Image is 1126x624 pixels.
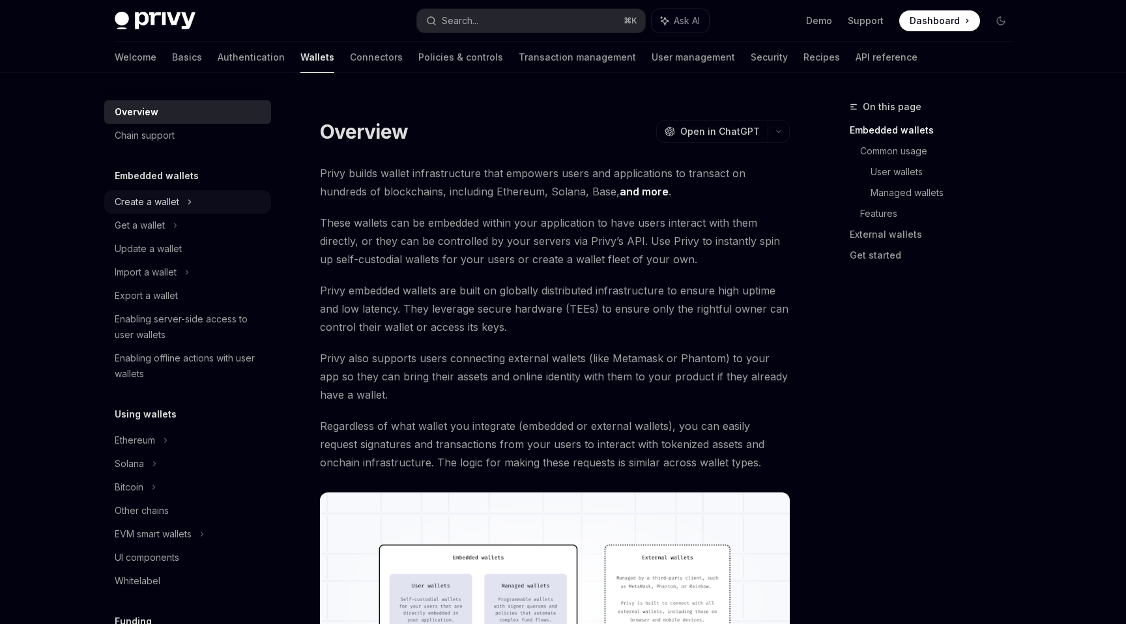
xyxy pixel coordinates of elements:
[115,42,156,73] a: Welcome
[300,42,334,73] a: Wallets
[442,13,478,29] div: Search...
[172,42,202,73] a: Basics
[115,264,177,280] div: Import a wallet
[104,237,271,261] a: Update a wallet
[871,162,1022,182] a: User wallets
[115,218,165,233] div: Get a wallet
[418,42,503,73] a: Policies & controls
[115,456,144,472] div: Solana
[856,42,917,73] a: API reference
[115,194,179,210] div: Create a wallet
[104,124,271,147] a: Chain support
[115,241,182,257] div: Update a wallet
[850,120,1022,141] a: Embedded wallets
[674,14,700,27] span: Ask AI
[115,550,179,565] div: UI components
[620,185,669,199] a: and more
[320,164,790,201] span: Privy builds wallet infrastructure that empowers users and applications to transact on hundreds o...
[860,141,1022,162] a: Common usage
[990,10,1011,31] button: Toggle dark mode
[115,168,199,184] h5: Embedded wallets
[115,526,192,542] div: EVM smart wallets
[320,120,408,143] h1: Overview
[104,307,271,347] a: Enabling server-side access to user wallets
[104,569,271,593] a: Whitelabel
[104,499,271,522] a: Other chains
[656,121,768,143] button: Open in ChatGPT
[519,42,636,73] a: Transaction management
[115,503,169,518] div: Other chains
[104,100,271,124] a: Overview
[115,104,158,120] div: Overview
[850,224,1022,245] a: External wallets
[652,42,735,73] a: User management
[860,203,1022,224] a: Features
[863,99,921,115] span: On this page
[624,16,637,26] span: ⌘ K
[806,14,832,27] a: Demo
[850,245,1022,266] a: Get started
[115,573,160,589] div: Whitelabel
[871,182,1022,203] a: Managed wallets
[910,14,960,27] span: Dashboard
[803,42,840,73] a: Recipes
[104,347,271,386] a: Enabling offline actions with user wallets
[115,350,263,382] div: Enabling offline actions with user wallets
[320,214,790,268] span: These wallets can be embedded within your application to have users interact with them directly, ...
[320,417,790,472] span: Regardless of what wallet you integrate (embedded or external wallets), you can easily request si...
[680,125,760,138] span: Open in ChatGPT
[115,479,143,495] div: Bitcoin
[104,284,271,307] a: Export a wallet
[115,12,195,30] img: dark logo
[115,128,175,143] div: Chain support
[104,546,271,569] a: UI components
[115,433,155,448] div: Ethereum
[218,42,285,73] a: Authentication
[320,349,790,404] span: Privy also supports users connecting external wallets (like Metamask or Phantom) to your app so t...
[115,311,263,343] div: Enabling server-side access to user wallets
[751,42,788,73] a: Security
[417,9,645,33] button: Search...⌘K
[350,42,403,73] a: Connectors
[115,288,178,304] div: Export a wallet
[115,406,177,422] h5: Using wallets
[899,10,980,31] a: Dashboard
[652,9,709,33] button: Ask AI
[320,281,790,336] span: Privy embedded wallets are built on globally distributed infrastructure to ensure high uptime and...
[848,14,884,27] a: Support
